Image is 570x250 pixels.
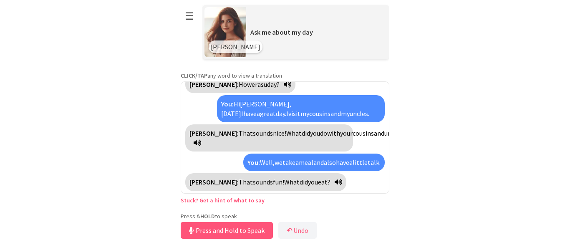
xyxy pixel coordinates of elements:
[267,80,280,88] span: day?
[189,178,239,186] strong: [PERSON_NAME]:
[189,129,239,137] strong: [PERSON_NAME]:
[288,109,300,118] span: visit
[368,158,381,167] span: talk.
[336,158,349,167] span: have
[257,109,260,118] span: a
[273,178,284,186] span: fun!
[185,173,346,191] div: Click to translate
[185,124,353,152] div: Click to translate
[240,100,291,108] span: [PERSON_NAME],
[239,80,252,88] span: How
[181,5,198,27] button: ☰
[374,129,384,137] span: and
[243,109,257,118] span: have
[276,109,286,118] span: day.
[330,109,341,118] span: and
[189,80,239,88] strong: Click to revert to original
[260,109,276,118] span: great
[353,129,374,137] span: cousins
[217,95,385,122] div: Click to translate
[181,72,207,79] strong: CLICK/TAP
[282,158,295,167] span: take
[239,178,253,186] span: That
[273,129,286,137] span: nice!
[261,80,267,88] span: Click to revert to original
[250,28,313,36] span: Ask me about my day
[181,197,265,204] a: Stuck? Get a hint of what to say
[310,129,320,137] span: you
[204,7,246,57] img: Scenario Image
[302,129,310,137] span: did
[287,226,292,235] b: ↶
[318,178,330,186] span: eat?
[299,158,313,167] span: meal
[309,109,330,118] span: cousins
[181,212,389,220] p: Press & to speak
[308,178,318,186] span: you
[341,109,350,118] span: my
[181,222,273,239] button: Press and Hold to Speak
[243,154,385,171] div: Click to translate
[286,109,288,118] span: I
[284,178,300,186] span: What
[350,109,369,118] span: uncles.
[295,158,299,167] span: a
[181,72,389,79] p: any word to view a translation
[253,129,273,137] span: sounds
[340,129,353,137] span: your
[221,109,241,118] span: [DATE]
[234,100,240,108] span: Hi
[200,212,215,220] strong: HOLD
[384,129,406,137] span: uncles?
[252,80,261,88] span: Click to revert to original
[278,222,317,239] button: ↶Undo
[324,158,336,167] span: also
[275,158,282,167] span: we
[211,43,260,51] span: [PERSON_NAME]
[313,158,324,167] span: and
[260,158,275,167] span: Well,
[221,100,234,108] strong: You:
[286,129,302,137] span: What
[241,109,243,118] span: I
[353,158,368,167] span: little
[349,158,353,167] span: a
[247,158,260,167] strong: You:
[327,129,340,137] span: with
[300,178,308,186] span: did
[320,129,327,137] span: do
[185,76,295,93] div: Click to translate
[300,109,309,118] span: my
[253,178,273,186] span: sounds
[239,129,253,137] span: That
